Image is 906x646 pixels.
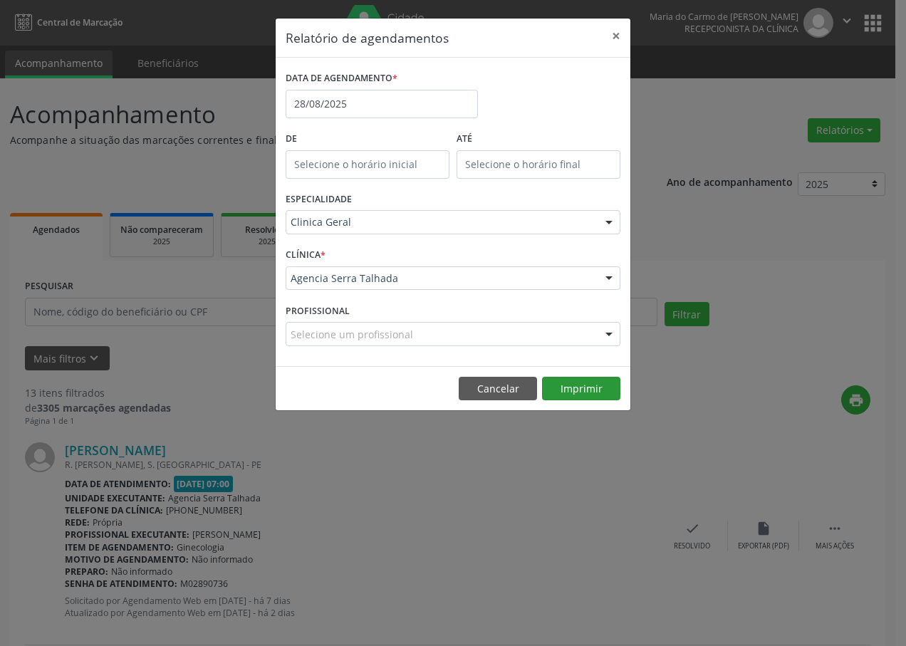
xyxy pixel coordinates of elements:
[457,150,620,179] input: Selecione o horário final
[286,28,449,47] h5: Relatório de agendamentos
[286,300,350,322] label: PROFISSIONAL
[286,150,449,179] input: Selecione o horário inicial
[459,377,537,401] button: Cancelar
[286,90,478,118] input: Selecione uma data ou intervalo
[602,19,630,53] button: Close
[286,244,326,266] label: CLÍNICA
[286,128,449,150] label: De
[291,215,591,229] span: Clinica Geral
[542,377,620,401] button: Imprimir
[286,189,352,211] label: ESPECIALIDADE
[457,128,620,150] label: ATÉ
[291,327,413,342] span: Selecione um profissional
[291,271,591,286] span: Agencia Serra Talhada
[286,68,397,90] label: DATA DE AGENDAMENTO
